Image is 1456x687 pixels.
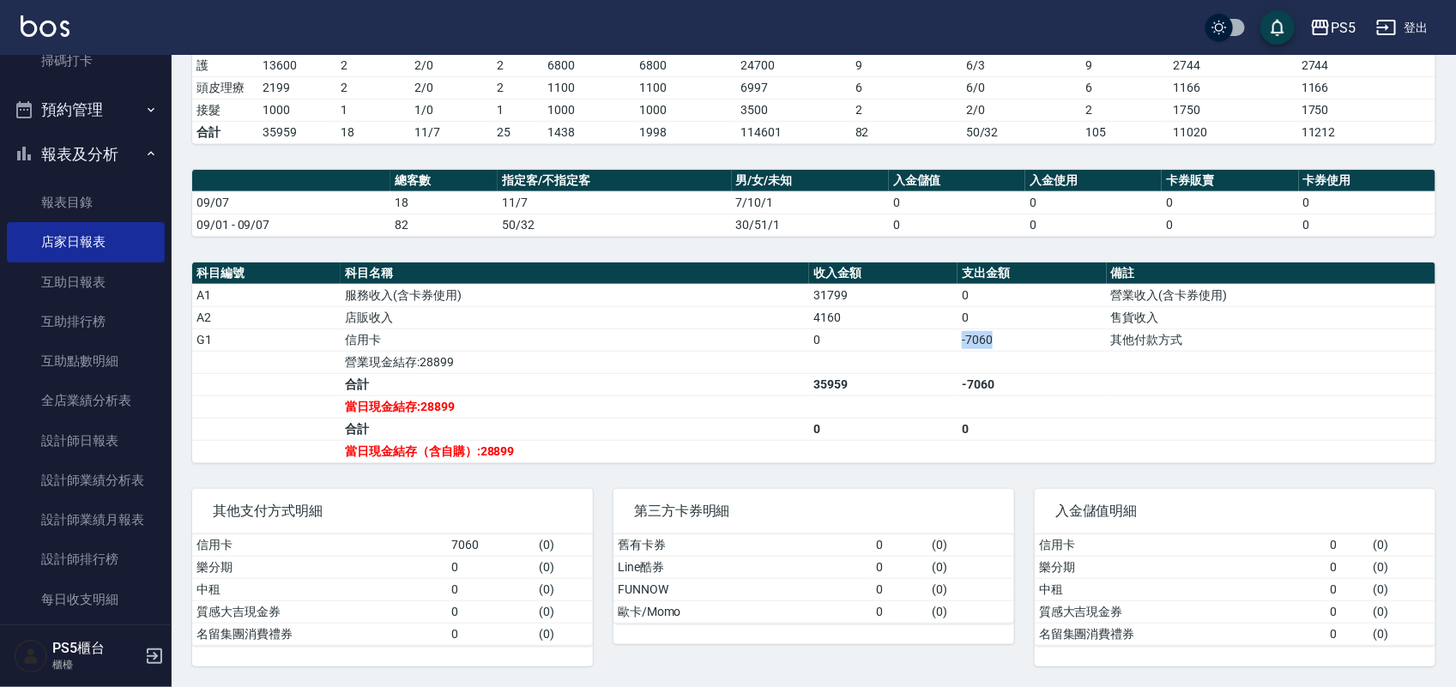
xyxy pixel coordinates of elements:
table: a dense table [192,534,593,646]
td: -7060 [958,328,1106,351]
a: 收支分類明細表 [7,619,165,659]
td: 1 / 0 [410,99,492,121]
td: 質感大吉現金券 [192,600,447,623]
td: 0 [1326,556,1368,578]
td: 6 / 3 [962,54,1081,76]
td: 樂分期 [192,556,447,578]
td: 2744 [1297,54,1435,76]
td: FUNNOW [613,578,873,600]
td: ( 0 ) [535,556,593,578]
th: 入金儲值 [889,170,1025,192]
td: 合計 [341,418,809,440]
td: 服務收入(含卡券使用) [341,284,809,306]
td: 9 [1081,54,1169,76]
p: 櫃檯 [52,657,140,672]
td: 09/07 [192,191,390,214]
td: 信用卡 [1035,534,1326,557]
td: 11212 [1297,121,1435,143]
td: 信用卡 [192,534,447,557]
td: 6800 [635,54,736,76]
td: 0 [447,600,535,623]
td: 頭皮理療 [192,76,258,99]
td: 30/51/1 [732,214,889,236]
td: 2 [493,76,544,99]
td: 1000 [544,99,636,121]
td: 質感大吉現金券 [1035,600,1326,623]
td: 0 [889,214,1025,236]
td: 82 [390,214,498,236]
td: A1 [192,284,341,306]
td: 0 [1299,214,1435,236]
td: 1 [336,99,410,121]
a: 設計師日報表 [7,421,165,461]
td: 0 [958,306,1106,328]
button: 報表及分析 [7,132,165,177]
td: 50/32 [498,214,732,236]
td: 0 [873,578,928,600]
button: save [1260,10,1295,45]
td: 11/7 [410,121,492,143]
td: ( 0 ) [1368,600,1435,623]
td: 7060 [447,534,535,557]
td: 2 [851,99,962,121]
td: 當日現金結存:28899 [341,395,809,418]
img: Logo [21,15,69,37]
td: 中租 [192,578,447,600]
td: ( 0 ) [1368,623,1435,645]
td: 18 [390,191,498,214]
td: 13600 [258,54,336,76]
td: 營業收入(含卡券使用) [1107,284,1435,306]
td: 11020 [1169,121,1297,143]
td: 0 [1326,578,1368,600]
td: ( 0 ) [1368,578,1435,600]
td: 0 [447,578,535,600]
td: 0 [873,600,928,623]
th: 指定客/不指定客 [498,170,732,192]
th: 卡券販賣 [1162,170,1298,192]
td: 護 [192,54,258,76]
td: 35959 [809,373,958,395]
td: ( 0 ) [1368,556,1435,578]
table: a dense table [1035,534,1435,646]
td: ( 0 ) [928,600,1015,623]
td: A2 [192,306,341,328]
td: 1750 [1169,99,1297,121]
td: ( 0 ) [535,600,593,623]
td: 0 [447,623,535,645]
td: ( 0 ) [535,578,593,600]
td: 6 [1081,76,1169,99]
td: 4160 [809,306,958,328]
h5: PS5櫃台 [52,640,140,657]
td: 名留集團消費禮券 [1035,623,1326,645]
td: ( 0 ) [928,556,1015,578]
td: 6800 [544,54,636,76]
td: 0 [447,556,535,578]
td: 0 [809,328,958,351]
td: 09/01 - 09/07 [192,214,390,236]
span: 入金儲值明細 [1055,503,1415,520]
td: 店販收入 [341,306,809,328]
td: 2 / 0 [410,76,492,99]
td: 合計 [192,121,258,143]
td: 0 [809,418,958,440]
td: 82 [851,121,962,143]
td: 18 [336,121,410,143]
button: 預約管理 [7,87,165,132]
span: 第三方卡券明細 [634,503,994,520]
td: 樂分期 [1035,556,1326,578]
td: 0 [889,191,1025,214]
td: 6 [851,76,962,99]
td: 0 [1162,191,1298,214]
td: 0 [1025,214,1162,236]
td: 0 [873,556,928,578]
td: 2 [493,54,544,76]
td: 當日現金結存（含自購）:28899 [341,440,809,462]
a: 互助點數明細 [7,341,165,381]
td: 31799 [809,284,958,306]
a: 互助排行榜 [7,302,165,341]
td: -7060 [958,373,1106,395]
td: 0 [1299,191,1435,214]
th: 備註 [1107,262,1435,285]
th: 科目名稱 [341,262,809,285]
span: 其他支付方式明細 [213,503,572,520]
